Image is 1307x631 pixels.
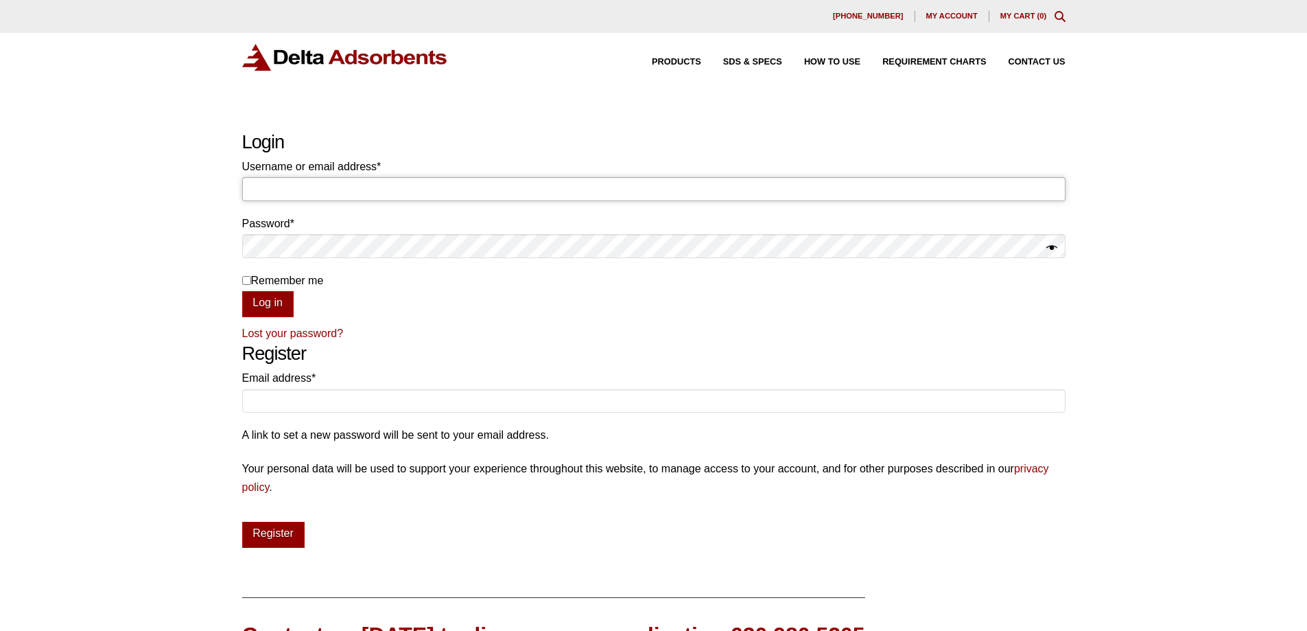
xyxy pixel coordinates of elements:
[242,459,1065,496] p: Your personal data will be used to support your experience throughout this website, to manage acc...
[242,214,1065,233] label: Password
[242,343,1065,365] h2: Register
[242,328,344,339] a: Lost your password?
[804,58,860,67] span: How to Use
[242,522,305,548] button: Register
[915,11,989,22] a: My account
[822,11,915,22] a: [PHONE_NUMBER]
[242,157,1065,176] label: Username or email address
[987,58,1065,67] a: Contact Us
[833,12,904,20] span: [PHONE_NUMBER]
[1000,12,1047,20] a: My Cart (0)
[242,276,251,285] input: Remember me
[723,58,782,67] span: SDS & SPECS
[1055,11,1065,22] div: Toggle Modal Content
[926,12,978,20] span: My account
[1039,12,1044,20] span: 0
[242,131,1065,154] h2: Login
[242,463,1049,493] a: privacy policy
[882,58,986,67] span: Requirement Charts
[1009,58,1065,67] span: Contact Us
[630,58,701,67] a: Products
[242,44,448,71] img: Delta Adsorbents
[1046,239,1057,258] button: Show password
[652,58,701,67] span: Products
[251,275,324,286] span: Remember me
[782,58,860,67] a: How to Use
[701,58,782,67] a: SDS & SPECS
[242,291,294,317] button: Log in
[242,426,1065,444] p: A link to set a new password will be sent to your email address.
[242,369,1065,387] label: Email address
[860,58,986,67] a: Requirement Charts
